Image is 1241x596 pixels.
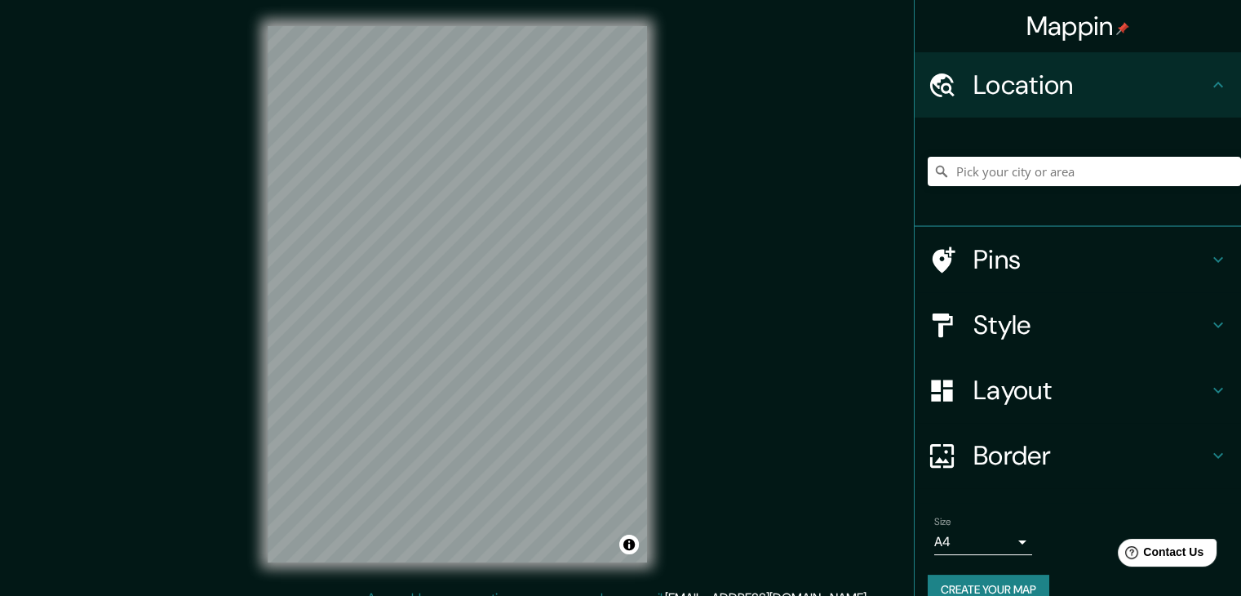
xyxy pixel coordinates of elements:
h4: Mappin [1026,10,1130,42]
h4: Style [973,309,1208,341]
canvas: Map [268,26,647,563]
div: Layout [915,358,1241,423]
h4: Pins [973,243,1208,276]
div: Location [915,52,1241,118]
div: Style [915,292,1241,358]
img: pin-icon.png [1116,22,1129,35]
h4: Location [973,69,1208,101]
div: Border [915,423,1241,488]
label: Size [934,515,951,529]
iframe: Help widget launcher [1096,532,1223,578]
h4: Border [973,439,1208,472]
h4: Layout [973,374,1208,407]
div: A4 [934,529,1032,555]
button: Toggle attribution [619,535,639,554]
input: Pick your city or area [928,157,1241,186]
div: Pins [915,227,1241,292]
